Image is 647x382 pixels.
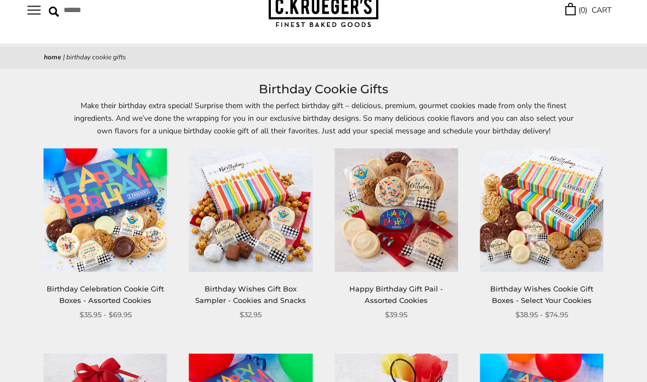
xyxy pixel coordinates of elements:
a: Home [44,53,61,62]
span: Birthday Cookie Gifts [66,53,126,62]
p: Make their birthday extra special! Surprise them with the perfect birthday gift – delicious, prem... [71,100,576,138]
img: Happy Birthday Gift Pail - Assorted Cookies [334,149,458,272]
img: Birthday Wishes Cookie Gift Boxes - Select Your Cookies [480,149,603,272]
span: $32.95 [240,310,262,321]
a: (0) CART [565,4,611,17]
img: Search [49,7,59,18]
a: Birthday Wishes Gift Box Sampler - Cookies and Snacks [195,285,306,305]
span: | [63,53,65,62]
img: Birthday Wishes Gift Box Sampler - Cookies and Snacks [189,149,313,272]
input: Search [49,2,171,19]
a: Birthday Celebration Cookie Gift Boxes - Assorted Cookies [47,285,164,305]
a: Happy Birthday Gift Pail - Assorted Cookies [349,285,443,305]
img: Birthday Celebration Cookie Gift Boxes - Assorted Cookies [44,149,167,272]
span: $35.95 - $69.95 [80,310,132,321]
a: Birthday Wishes Cookie Gift Boxes - Select Your Cookies [490,285,593,305]
h1: Birthday Cookie Gifts [44,80,603,100]
button: Open navigation [27,6,41,15]
span: $39.95 [385,310,407,321]
nav: breadcrumbs [44,53,603,64]
span: $38.95 - $74.95 [515,310,568,321]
